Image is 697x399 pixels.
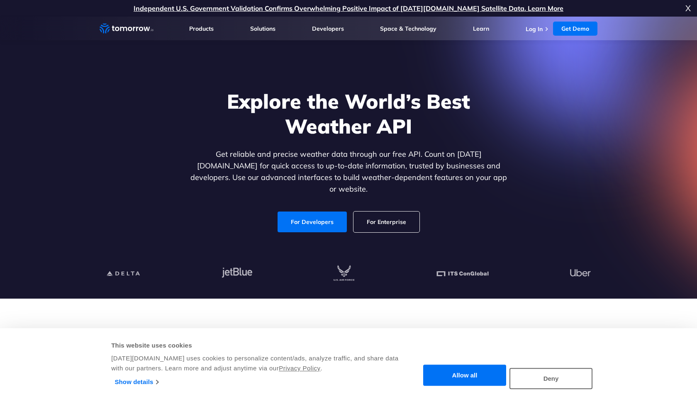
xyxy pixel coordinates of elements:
a: Log In [526,25,543,33]
a: Developers [312,25,344,32]
a: Privacy Policy [279,365,320,372]
a: For Enterprise [353,212,419,232]
p: Get reliable and precise weather data through our free API. Count on [DATE][DOMAIN_NAME] for quic... [188,148,509,195]
button: Allow all [423,365,506,386]
a: Show details [115,376,158,388]
a: Learn [473,25,489,32]
a: Products [189,25,214,32]
a: Home link [100,22,154,35]
a: Space & Technology [380,25,436,32]
h1: Explore the World’s Best Weather API [188,89,509,139]
div: This website uses cookies [111,341,400,350]
a: For Developers [278,212,347,232]
div: [DATE][DOMAIN_NAME] uses cookies to personalize content/ads, analyze traffic, and share data with... [111,353,400,373]
a: Solutions [250,25,275,32]
a: Independent U.S. Government Validation Confirms Overwhelming Positive Impact of [DATE][DOMAIN_NAM... [134,4,563,12]
a: Get Demo [553,22,597,36]
button: Deny [509,368,592,389]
